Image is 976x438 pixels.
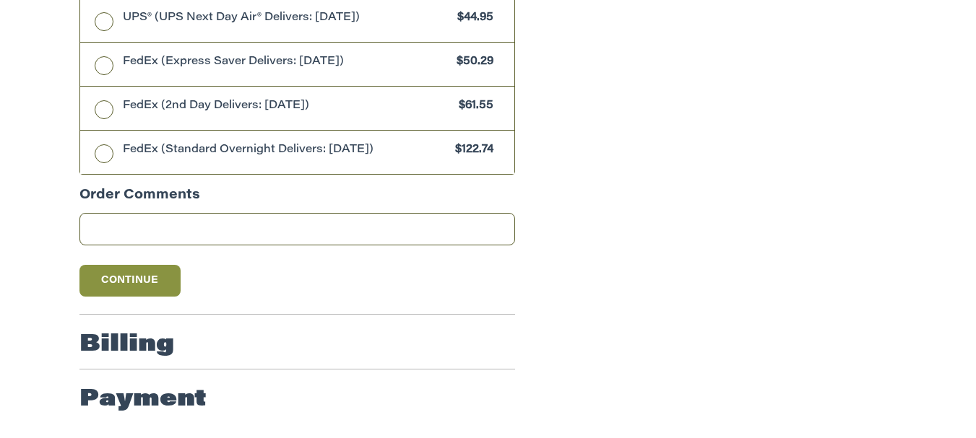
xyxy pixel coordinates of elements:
h2: Payment [79,385,207,414]
span: FedEx (2nd Day Delivers: [DATE]) [123,98,452,115]
span: UPS® (UPS Next Day Air® Delivers: [DATE]) [123,10,451,27]
h2: Billing [79,330,174,359]
span: $44.95 [450,10,493,27]
span: $50.29 [449,54,493,71]
span: FedEx (Standard Overnight Delivers: [DATE]) [123,142,449,159]
legend: Order Comments [79,186,200,213]
button: Continue [79,265,181,297]
span: $122.74 [448,142,493,159]
span: $61.55 [452,98,493,115]
span: FedEx (Express Saver Delivers: [DATE]) [123,54,450,71]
